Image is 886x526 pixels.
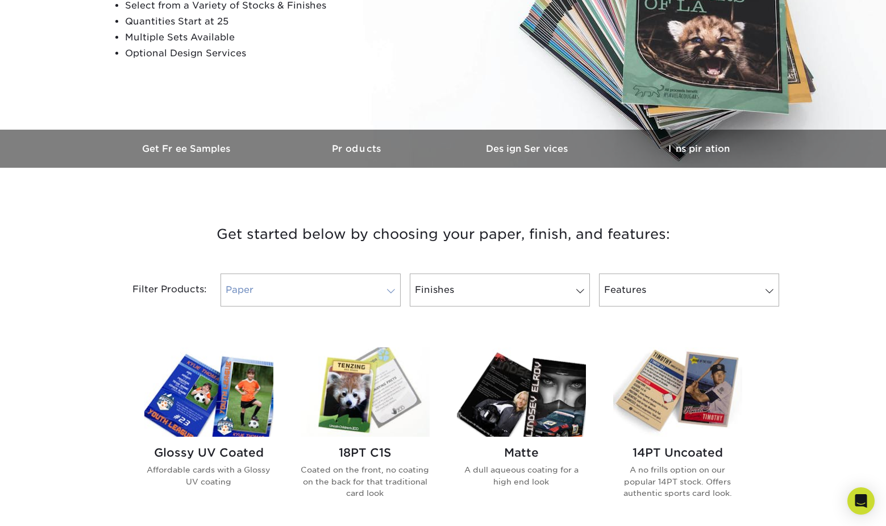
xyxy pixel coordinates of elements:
img: Matte Trading Cards [457,347,586,437]
li: Optional Design Services [125,45,400,61]
h3: Design Services [443,143,614,154]
li: Quantities Start at 25 [125,14,400,30]
div: Open Intercom Messenger [847,487,875,515]
p: A dull aqueous coating for a high end look [457,464,586,487]
a: Features [599,274,779,307]
a: Matte Trading Cards Matte A dull aqueous coating for a high end look [457,347,586,517]
h2: Glossy UV Coated [144,446,273,459]
h3: Inspiration [614,143,784,154]
h3: Get Free Samples [102,143,273,154]
p: Affordable cards with a Glossy UV coating [144,464,273,487]
a: Finishes [410,274,590,307]
h2: Matte [457,446,586,459]
a: 18PT C1S Trading Cards 18PT C1S Coated on the front, no coating on the back for that traditional ... [301,347,430,517]
h3: Get started below by choosing your paper, finish, and features: [111,209,776,260]
a: Products [273,130,443,168]
div: Filter Products: [102,274,216,307]
a: Paper [221,274,401,307]
a: Design Services [443,130,614,168]
p: Coated on the front, no coating on the back for that traditional card look [301,464,430,499]
h2: 18PT C1S [301,446,430,459]
a: Get Free Samples [102,130,273,168]
h2: 14PT Uncoated [613,446,742,459]
a: 14PT Uncoated Trading Cards 14PT Uncoated A no frills option on our popular 14PT stock. Offers au... [613,347,742,517]
li: Multiple Sets Available [125,30,400,45]
img: 14PT Uncoated Trading Cards [613,347,742,437]
h3: Products [273,143,443,154]
p: A no frills option on our popular 14PT stock. Offers authentic sports card look. [613,464,742,499]
img: 18PT C1S Trading Cards [301,347,430,437]
a: Glossy UV Coated Trading Cards Glossy UV Coated Affordable cards with a Glossy UV coating [144,347,273,517]
img: Glossy UV Coated Trading Cards [144,347,273,437]
a: Inspiration [614,130,784,168]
